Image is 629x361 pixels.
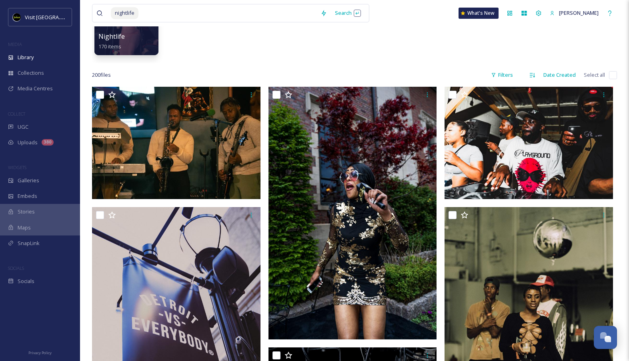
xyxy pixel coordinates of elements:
span: Socials [18,277,34,285]
span: COLLECT [8,111,25,117]
a: Privacy Policy [28,347,52,357]
span: Stories [18,208,35,215]
img: Nightlife (179).jpg [445,87,613,199]
span: 200 file s [92,71,111,79]
div: 380 [42,139,54,146]
div: Filters [487,67,517,83]
span: Visit [GEOGRAPHIC_DATA] [25,13,87,21]
span: Media Centres [18,85,53,92]
span: WIDGETS [8,164,26,170]
span: Select all [584,71,605,79]
span: Collections [18,69,44,77]
img: VISIT%20DETROIT%20LOGO%20-%20BLACK%20BACKGROUND.png [13,13,21,21]
a: Nightlife170 items [98,33,125,50]
span: SOCIALS [8,265,24,271]
div: Date Created [539,67,580,83]
span: Nightlife [98,32,125,41]
span: 170 items [98,43,121,50]
div: Search [331,5,365,21]
span: nightlife [111,7,138,19]
span: SnapLink [18,239,40,247]
a: What's New [459,8,499,19]
span: UGC [18,123,28,131]
span: Maps [18,224,31,231]
span: Galleries [18,177,39,184]
span: MEDIA [8,41,22,47]
span: Embeds [18,192,37,200]
span: Uploads [18,139,38,146]
img: ext_1741822444.612431_lunarhaus@gmail.com-OC-234.jpg [92,87,260,199]
button: Open Chat [594,326,617,349]
span: [PERSON_NAME] [559,9,599,16]
a: [PERSON_NAME] [546,5,603,21]
span: Privacy Policy [28,350,52,355]
span: Library [18,54,34,61]
img: Nightlife (180).jpg [268,87,437,339]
